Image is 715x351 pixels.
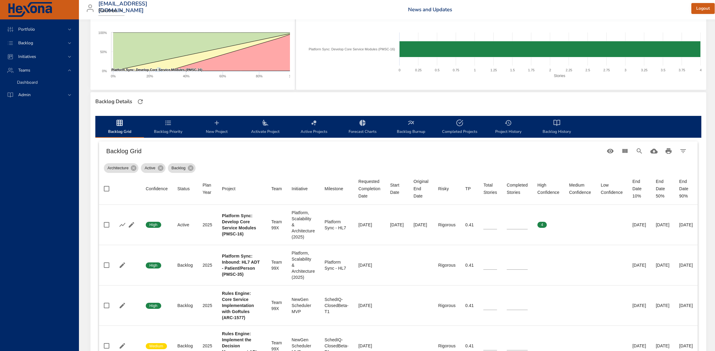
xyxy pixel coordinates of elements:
span: Active Project Progress [95,13,290,19]
div: Active [177,222,193,228]
div: [DATE] [632,222,646,228]
text: 0.25 [415,68,422,72]
div: Table Toolbar [99,141,698,161]
text: 1.5 [510,68,515,72]
div: End Date 90% [679,178,693,200]
text: 0% [102,69,107,73]
span: High [146,303,161,309]
div: 0.41 [465,343,474,349]
div: Active [141,163,165,173]
div: [DATE] [359,262,380,268]
div: Sort [569,181,591,196]
span: Requested Completion Date [359,178,380,200]
span: Milestone [325,185,349,192]
span: Teams [13,67,35,73]
div: [DATE] [359,343,380,349]
button: Standard Views [603,144,618,158]
div: 2025 [203,222,212,228]
span: Architecture [104,165,132,171]
span: Admin [13,92,36,98]
span: Logout [696,5,710,12]
div: Sort [325,185,343,192]
div: [DATE] [679,302,693,309]
span: 4 [537,222,547,228]
div: Low Confidence [601,181,623,196]
text: 1.25 [491,68,497,72]
div: Raintree [98,6,124,16]
div: [DATE] [679,343,693,349]
span: High [146,222,161,228]
div: Team [271,185,282,192]
div: Sort [390,181,404,196]
text: 3.25 [641,68,648,72]
text: 3.75 [679,68,685,72]
div: [DATE] [656,343,669,349]
span: Status [177,185,193,192]
div: Sort [271,185,282,192]
button: Download CSV [647,144,661,158]
div: Confidence [146,185,168,192]
text: 0 [399,68,400,72]
div: Platform, Scalability & Architecture (2025) [292,250,315,280]
div: [DATE] [359,222,380,228]
div: [DATE] [414,222,428,228]
div: [DATE] [656,222,669,228]
span: Total Stories [483,181,497,196]
span: 0 [601,222,610,228]
div: Platform Sync - HL7 [325,219,349,231]
div: backlog-tab [95,116,701,138]
div: Project [222,185,236,192]
span: Story Risk [301,13,701,19]
text: 50% [100,50,107,54]
div: [DATE] [656,262,669,268]
span: Backlog Priority [148,119,189,135]
div: Risky [438,185,449,192]
div: Sort [438,185,449,192]
text: 0.5 [435,68,440,72]
button: Filter Table [676,144,690,158]
button: Print [661,144,676,158]
text: Stories [554,74,565,78]
div: TP [465,185,471,192]
text: 60% [220,74,226,78]
div: Sort [359,178,380,200]
button: Show Burnup [118,220,127,229]
div: Backlog [177,302,193,309]
span: 0 [569,222,578,228]
span: High Confidence [537,181,559,196]
span: High [146,263,161,268]
div: Rigorous [438,262,455,268]
text: 80% [256,74,263,78]
text: Platform Sync: Develop Core Service Modules (PMSC-16) [111,68,203,72]
b: Platform Sync: Inbound: HL7 ADT - Patient/Person (PMSC-35) [222,254,260,277]
div: Start Date [390,181,404,196]
div: Backlog [168,163,196,173]
div: Sort [507,181,528,196]
div: Architecture [104,163,138,173]
span: Completed Stories [507,181,528,196]
span: Backlog Burnup [390,119,432,135]
span: Dashboard [17,79,38,85]
div: Rigorous [438,222,455,228]
div: Backlog [177,343,193,349]
div: Rigorous [438,343,455,349]
div: Platform Sync - HL7 [325,259,349,271]
span: Initiatives [13,54,41,59]
div: [DATE] [359,302,380,309]
div: [DATE] [632,343,646,349]
div: SchedIQ-ClosedBeta- T1 [325,296,349,315]
text: 1.75 [528,68,535,72]
button: Edit Project Details [127,220,136,229]
div: Sort [414,178,428,200]
span: Activate Project [245,119,286,135]
div: Medium Confidence [569,181,591,196]
div: Sort [146,185,168,192]
span: New Project [196,119,237,135]
text: 2.25 [566,68,572,72]
div: [DATE] [679,222,693,228]
span: Completed Projects [439,119,480,135]
div: Sort [465,185,471,192]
